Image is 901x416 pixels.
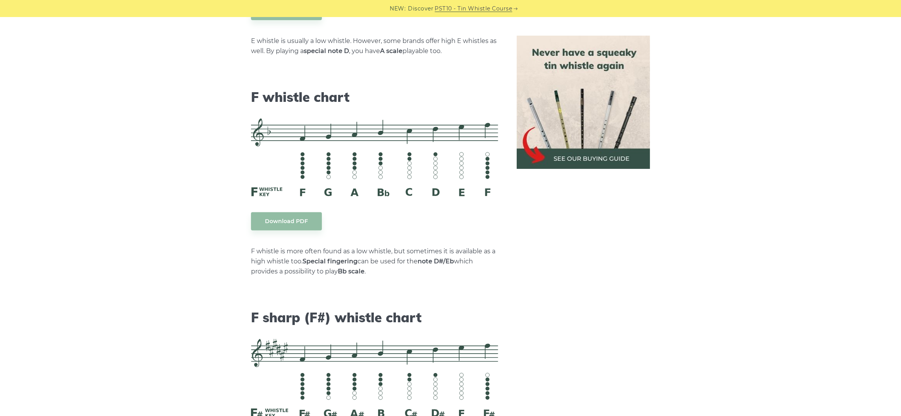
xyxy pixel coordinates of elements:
span: NEW: [390,4,406,13]
strong: special note D [304,47,349,55]
a: Download PDF [251,212,322,230]
h2: F whistle chart [251,89,498,105]
p: E whistle is usually a low whistle. However, some brands offer high E whistles as well. By playin... [251,36,498,56]
p: F whistle is more often found as a low whistle, but sometimes it is available as a high whistle t... [251,246,498,277]
strong: Special fingering [303,258,358,265]
img: F Whistle Fingering Chart And Notes [251,119,498,197]
h2: F sharp (F#) whistle chart [251,310,498,326]
span: Discover [408,4,434,13]
img: tin whistle buying guide [517,36,650,169]
strong: A scale [380,47,402,55]
a: PST10 - Tin Whistle Course [435,4,512,13]
strong: note D#/Eb [418,258,454,265]
strong: Bb scale [338,268,365,275]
